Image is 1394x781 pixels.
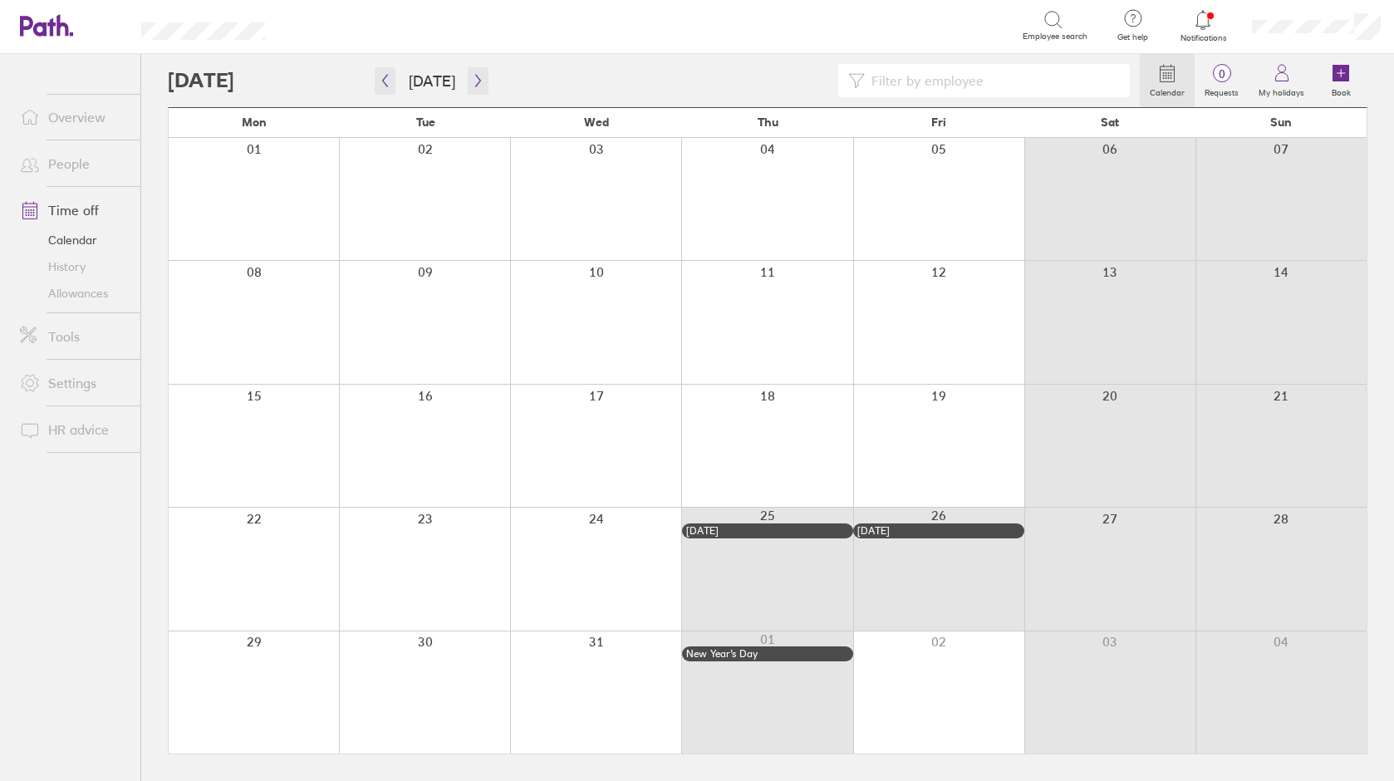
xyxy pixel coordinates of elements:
label: Requests [1195,83,1249,98]
a: Allowances [7,280,140,307]
div: New Year’s Day [686,648,849,660]
span: Get help [1106,32,1160,42]
label: Calendar [1140,83,1195,98]
span: Mon [242,115,267,129]
span: Thu [758,115,778,129]
a: 0Requests [1195,54,1249,107]
div: Search [310,17,352,32]
label: My holidays [1249,83,1314,98]
a: Time off [7,194,140,227]
a: Book [1314,54,1367,107]
a: Overview [7,101,140,134]
span: Notifications [1176,33,1230,43]
label: Book [1322,83,1361,98]
span: Sat [1101,115,1119,129]
a: Settings [7,366,140,400]
a: History [7,253,140,280]
a: HR advice [7,413,140,446]
a: People [7,147,140,180]
span: Fri [931,115,946,129]
a: My holidays [1249,54,1314,107]
a: Tools [7,320,140,353]
div: [DATE] [686,525,849,537]
span: Employee search [1023,32,1087,42]
div: [DATE] [857,525,1020,537]
span: 0 [1195,67,1249,81]
input: Filter by employee [865,65,1120,96]
span: Wed [584,115,609,129]
span: Sun [1270,115,1292,129]
span: Tue [416,115,435,129]
button: [DATE] [395,67,469,95]
a: Calendar [7,227,140,253]
a: Calendar [1140,54,1195,107]
a: Notifications [1176,8,1230,43]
